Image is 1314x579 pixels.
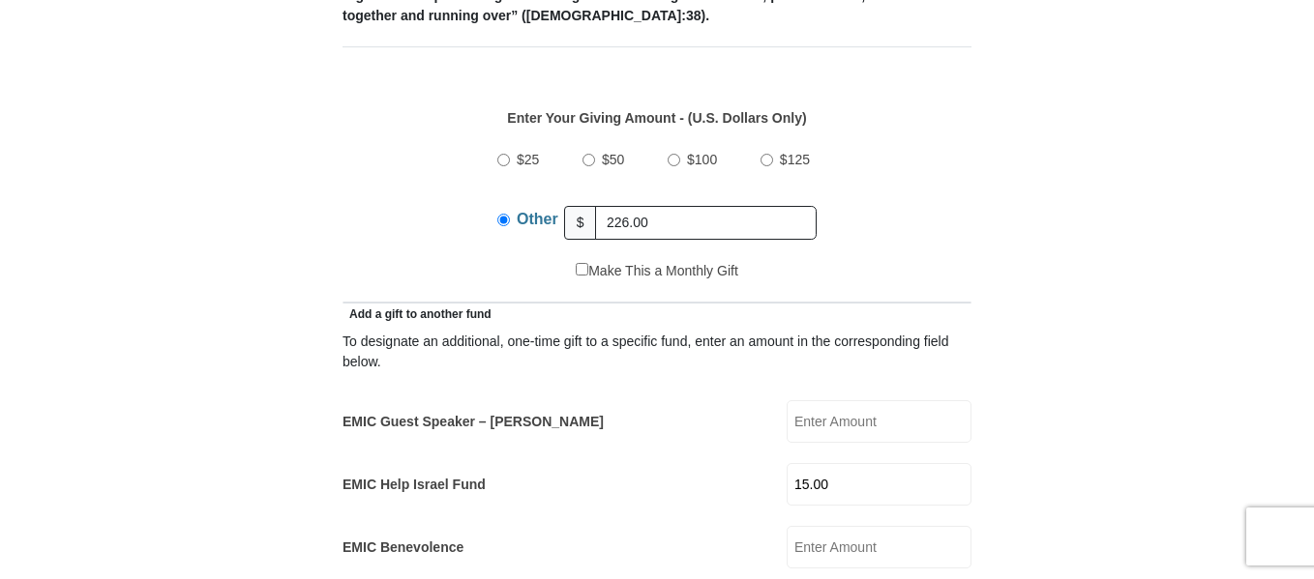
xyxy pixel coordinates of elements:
[602,152,624,167] span: $50
[343,307,492,321] span: Add a gift to another fund
[507,110,806,126] strong: Enter Your Giving Amount - (U.S. Dollars Only)
[787,526,971,568] input: Enter Amount
[576,263,588,275] input: Make This a Monthly Gift
[517,152,539,167] span: $25
[780,152,810,167] span: $125
[517,211,558,227] span: Other
[343,475,486,495] label: EMIC Help Israel Fund
[343,332,971,372] div: To designate an additional, one-time gift to a specific fund, enter an amount in the correspondin...
[787,463,971,506] input: Enter Amount
[343,412,604,432] label: EMIC Guest Speaker – [PERSON_NAME]
[687,152,717,167] span: $100
[343,537,463,558] label: EMIC Benevolence
[787,400,971,443] input: Enter Amount
[576,261,738,281] label: Make This a Monthly Gift
[595,206,817,240] input: Other Amount
[564,206,597,240] span: $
